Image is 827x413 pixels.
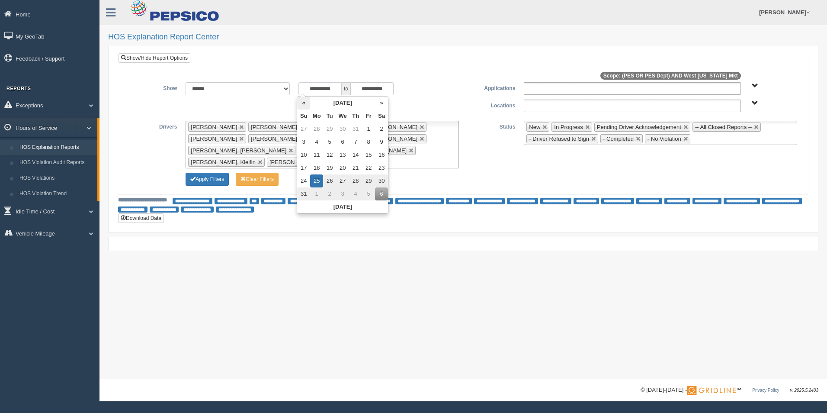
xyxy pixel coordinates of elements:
[297,187,310,200] td: 31
[336,161,349,174] td: 20
[375,97,388,110] th: »
[297,148,310,161] td: 10
[336,123,349,136] td: 30
[336,110,349,123] th: We
[16,155,97,171] a: HOS Violation Audit Reports
[191,159,256,165] span: [PERSON_NAME], Klelfin
[297,136,310,148] td: 3
[191,124,237,130] span: [PERSON_NAME]
[336,136,349,148] td: 6
[529,124,540,130] span: New
[310,187,323,200] td: 1
[310,97,375,110] th: [DATE]
[323,136,336,148] td: 5
[375,136,388,148] td: 9
[790,388,818,393] span: v. 2025.5.2403
[125,121,181,131] label: Drivers
[251,124,297,130] span: [PERSON_NAME]
[323,161,336,174] td: 19
[323,174,336,187] td: 26
[297,174,310,187] td: 24
[251,136,297,142] span: [PERSON_NAME]
[118,213,164,223] button: Download Data
[323,148,336,161] td: 12
[752,388,779,393] a: Privacy Policy
[191,136,237,142] span: [PERSON_NAME]
[297,123,310,136] td: 27
[687,386,736,395] img: Gridline
[186,173,229,186] button: Change Filter Options
[641,386,818,395] div: © [DATE]-[DATE] - ™
[362,161,375,174] td: 22
[349,174,362,187] td: 28
[342,82,350,95] span: to
[16,186,97,202] a: HOS Violation Trend
[603,136,634,142] span: - Completed
[375,148,388,161] td: 16
[310,110,323,123] th: Mo
[16,140,97,155] a: HOS Explanation Reports
[297,97,310,110] th: «
[323,187,336,200] td: 2
[349,136,362,148] td: 7
[323,110,336,123] th: Tu
[375,123,388,136] td: 2
[310,136,323,148] td: 4
[600,72,741,80] span: Scope: (PES OR PES Dept) AND West [US_STATE] Mkt
[375,174,388,187] td: 30
[375,187,388,200] td: 6
[554,124,583,130] span: In Progress
[349,161,362,174] td: 21
[597,124,681,130] span: Pending Driver Acknowledgement
[297,161,310,174] td: 17
[695,124,752,130] span: -- All Closed Reports --
[371,124,417,130] span: [PERSON_NAME]
[362,187,375,200] td: 5
[349,148,362,161] td: 14
[16,171,97,186] a: HOS Violations
[362,136,375,148] td: 8
[349,187,362,200] td: 4
[362,148,375,161] td: 15
[362,174,375,187] td: 29
[310,148,323,161] td: 11
[463,121,519,131] label: Status
[349,110,362,123] th: Th
[336,174,349,187] td: 27
[125,82,181,93] label: Show
[297,200,388,213] th: [DATE]
[371,136,417,142] span: [PERSON_NAME]
[647,136,681,142] span: - No Violation
[310,123,323,136] td: 28
[236,173,279,186] button: Change Filter Options
[362,110,375,123] th: Fr
[362,123,375,136] td: 1
[336,148,349,161] td: 13
[463,82,519,93] label: Applications
[310,174,323,187] td: 25
[310,161,323,174] td: 18
[375,110,388,123] th: Sa
[349,123,362,136] td: 31
[529,136,589,142] span: - Driver Refused to Sign
[463,100,519,110] label: Locations
[191,147,286,154] span: [PERSON_NAME], [PERSON_NAME]
[297,110,310,123] th: Su
[323,123,336,136] td: 29
[119,53,190,63] a: Show/Hide Report Options
[336,187,349,200] td: 3
[269,159,316,165] span: [PERSON_NAME]
[108,33,818,42] h2: HOS Explanation Report Center
[375,161,388,174] td: 23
